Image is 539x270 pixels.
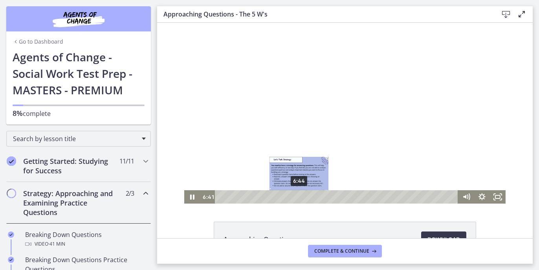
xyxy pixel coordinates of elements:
[119,156,134,166] span: 11 / 11
[25,239,148,249] div: Video
[13,38,63,46] a: Go to Dashboard
[8,257,14,263] i: Completed
[48,239,65,249] span: · 41 min
[314,248,369,254] span: Complete & continue
[13,108,23,118] span: 8%
[23,189,119,217] h2: Strategy: Approaching and Examining Practice Questions
[421,231,466,247] a: Download
[157,23,533,204] iframe: Video Lesson
[13,134,138,143] span: Search by lesson title
[126,189,134,198] span: 2 / 3
[8,231,14,238] i: Completed
[224,235,294,244] span: Approaching Questions
[308,245,382,257] button: Complete & continue
[301,167,317,181] button: Mute
[23,156,119,175] h2: Getting Started: Studying for Success
[31,9,126,28] img: Agents of Change
[6,131,151,147] div: Search by lesson title
[333,167,348,181] button: Fullscreen
[13,49,145,98] h1: Agents of Change - Social Work Test Prep - MASTERS - PREMIUM
[163,9,486,19] h3: Approaching Questions - The 5 W's
[25,230,148,249] div: Breaking Down Questions
[317,167,333,181] button: Show settings menu
[427,235,460,244] span: Download
[13,108,145,118] p: complete
[7,156,16,166] i: Completed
